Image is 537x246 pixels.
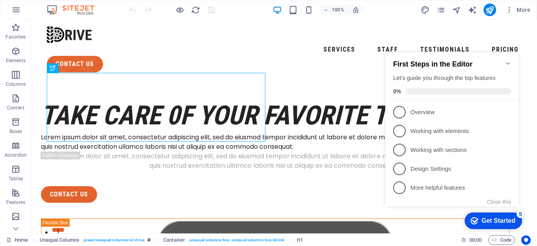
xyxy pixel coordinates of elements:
[3,62,137,81] li: Overview
[9,176,23,182] p: Tables
[475,237,476,243] span: :
[134,169,142,177] div: 5
[6,81,26,87] p: Columns
[3,118,137,137] li: Design Settings
[7,105,24,111] p: Content
[502,4,533,16] button: More
[452,6,461,15] i: Navigator
[469,235,482,245] span: 00 00
[468,5,477,15] button: text_generator
[105,158,129,164] button: Close this
[468,6,477,15] i: AI Writer
[436,6,445,15] i: Pages (Ctrl+Alt+S)
[3,100,137,118] li: Working with sections
[99,176,133,183] div: Get Started
[521,235,531,245] button: Usercentrics
[332,5,344,15] h6: 100%
[123,19,129,26] div: Minimize checklist
[6,199,25,205] p: Features
[352,6,359,13] i: On resize automatically adjust zoom level to fit chosen device.
[83,235,144,245] span: . preset-unequal-columns-v2-drive
[147,238,151,242] i: This element is a customizable preset
[191,6,200,15] i: Reload page
[40,235,79,245] span: Click to select. Double-click to edit
[421,5,430,15] button: design
[6,235,28,245] a: Click to cancel selection. Double-click to open Pages
[3,137,137,156] li: More helpful features
[5,152,27,158] p: Accordion
[28,124,123,132] p: Design Settings
[506,6,530,14] span: More
[485,6,494,15] i: Publish
[175,5,184,15] button: Click here to leave preview mode and continue editing
[21,208,33,212] button: 1
[452,5,462,15] button: navigator
[11,19,129,28] h2: First Steps in the Editor
[421,6,430,15] i: Design (Ctrl+Alt+Y)
[461,235,482,245] h6: Session time
[191,5,200,15] button: reload
[8,223,24,229] p: Images
[11,33,129,41] div: Let's guide you through the top features
[6,57,26,64] p: Elements
[83,172,140,188] div: Get Started 5 items remaining, 0% complete
[40,235,303,245] nav: breadcrumb
[28,105,123,113] p: Working with sections
[488,235,515,245] button: Code
[6,34,26,40] p: Favorites
[28,67,123,76] p: Overview
[436,5,446,15] button: pages
[3,81,137,100] li: Working with elements
[28,86,123,94] p: Working with elements
[163,235,185,245] span: Click to select. Double-click to edit
[9,128,22,135] p: Boxes
[484,4,496,16] button: publish
[11,47,24,54] span: 0%
[188,235,284,245] span: . unequal-columns-box .unequal-columns-box-shrink
[320,5,348,15] button: 100%
[45,5,104,15] img: Editor Logo
[28,143,123,151] p: More helpful features
[297,235,303,245] span: Click to select. Double-click to edit
[492,235,511,245] span: Code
